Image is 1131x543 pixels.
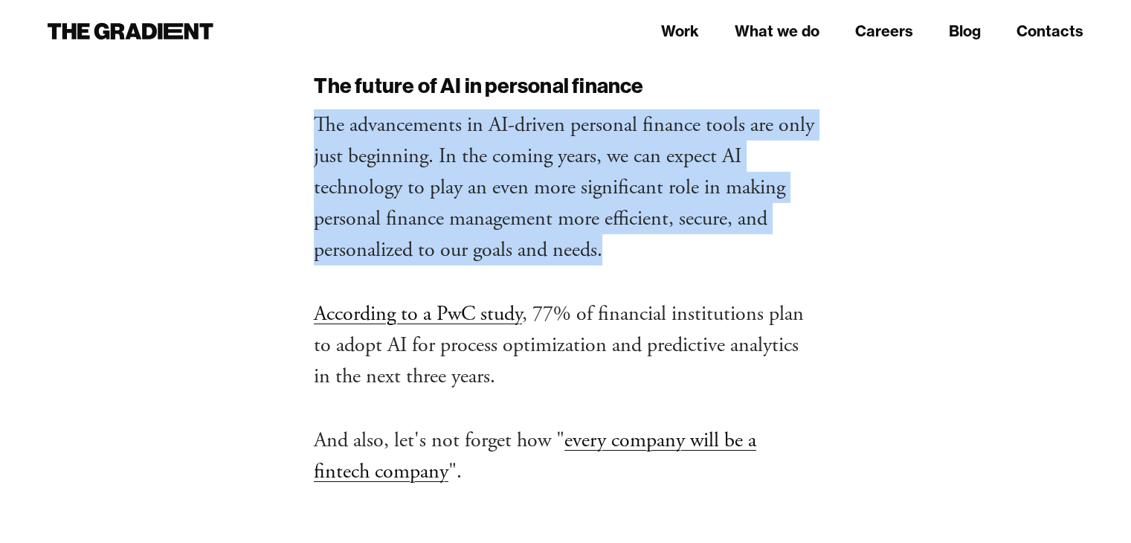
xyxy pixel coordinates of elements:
[314,301,522,327] a: According to a PwC study
[314,73,817,98] h2: The future of AI in personal finance
[314,425,817,487] p: And also, let's not forget how " ".
[314,298,817,392] p: , 77% of financial institutions plan to adopt AI for process optimization and predictive analytic...
[1016,20,1083,42] a: Contacts
[949,20,981,42] a: Blog
[855,20,913,42] a: Careers
[661,20,699,42] a: Work
[314,109,817,266] p: The advancements in AI-driven personal finance tools are only just beginning. In the coming years...
[735,20,819,42] a: What we do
